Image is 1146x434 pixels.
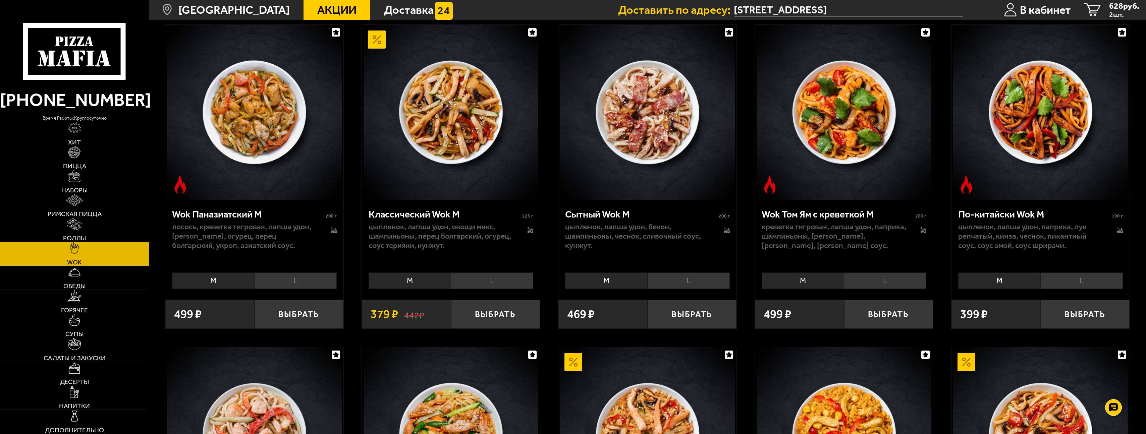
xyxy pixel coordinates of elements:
[1041,300,1130,329] button: Выбрать
[958,176,975,193] img: Острое блюдо
[369,222,515,250] p: цыпленок, лапша удон, овощи микс, шампиньоны, перец болгарский, огурец, соус терияки, кунжут.
[61,307,88,313] span: Горячее
[368,30,386,48] img: Акционный
[171,176,189,193] img: Острое блюдо
[958,272,1040,289] li: M
[451,300,540,329] button: Выбрать
[435,2,453,20] img: 15daf4d41897b9f0e9f617042186c801.svg
[172,208,324,220] div: Wok Паназиатский M
[958,353,975,371] img: Акционный
[764,308,791,320] span: 499 ₽
[618,4,734,16] span: Доставить по адресу:
[648,300,736,329] button: Выбрать
[761,176,779,193] img: Острое блюдо
[369,208,521,220] div: Классический Wok M
[178,4,290,16] span: [GEOGRAPHIC_DATA]
[755,25,933,199] a: Острое блюдоWok Том Ям с креветкой M
[364,25,538,199] img: Классический Wok M
[65,331,84,337] span: Супы
[958,208,1110,220] div: По-китайски Wok M
[63,235,86,241] span: Роллы
[567,308,595,320] span: 469 ₽
[362,25,540,199] a: АкционныйКлассический Wok M
[44,355,106,361] span: Салаты и закуски
[560,25,735,199] img: Сытный Wok M
[762,208,914,220] div: Wok Том Ям с креветкой M
[63,283,86,289] span: Обеды
[762,222,909,250] p: креветка тигровая, лапша удон, паприка, шампиньоны, [PERSON_NAME], [PERSON_NAME], [PERSON_NAME] с...
[326,213,337,219] span: 200 г
[371,308,398,320] span: 379 ₽
[1112,213,1123,219] span: 190 г
[719,213,730,219] span: 200 г
[960,308,988,320] span: 399 ₽
[167,25,342,199] img: Wok Паназиатский M
[565,272,647,289] li: M
[951,25,1130,199] a: Острое блюдоПо-китайски Wok M
[734,4,963,16] span: Дальневосточный проспект, 74
[63,163,86,169] span: Пицца
[317,4,357,16] span: Акции
[564,353,582,371] img: Акционный
[174,308,202,320] span: 499 ₽
[915,213,926,219] span: 200 г
[565,208,717,220] div: Сытный Wok M
[565,222,712,250] p: цыпленок, лапша удон, бекон, шампиньоны, чеснок, сливочный соус, кунжут.
[1109,11,1139,18] span: 2 шт.
[48,211,102,217] span: Римская пицца
[844,272,926,289] li: L
[734,4,963,16] input: Ваш адрес доставки
[254,272,337,289] li: L
[255,300,343,329] button: Выбрать
[172,222,319,250] p: лосось, креветка тигровая, лапша удон, [PERSON_NAME], огурец, перец болгарский, укроп, азиатский ...
[647,272,730,289] li: L
[67,259,82,265] span: WOK
[404,308,424,320] s: 442 ₽
[757,25,931,199] img: Wok Том Ям с креветкой M
[1040,272,1123,289] li: L
[172,272,254,289] li: M
[953,25,1128,199] img: По-китайски Wok M
[844,300,933,329] button: Выбрать
[762,272,844,289] li: M
[558,25,736,199] a: Сытный Wok M
[1109,2,1139,10] span: 628 руб.
[60,379,89,385] span: Десерты
[451,272,533,289] li: L
[61,187,88,193] span: Наборы
[165,25,343,199] a: Острое блюдоWok Паназиатский M
[1020,4,1071,16] span: В кабинет
[68,139,81,145] span: Хит
[958,222,1105,250] p: цыпленок, лапша удон, паприка, лук репчатый, кинза, чеснок, пикантный соус, соус Амой, соус шрирачи.
[45,427,104,433] span: Дополнительно
[59,403,90,409] span: Напитки
[369,272,451,289] li: M
[384,4,434,16] span: Доставка
[522,213,533,219] span: 225 г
